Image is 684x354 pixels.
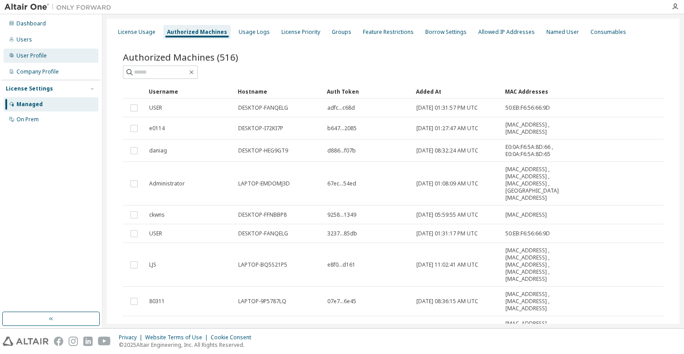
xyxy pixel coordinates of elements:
img: linkedin.svg [83,337,93,346]
span: LJS [149,261,156,268]
span: e0114 [149,125,165,132]
span: e8f0...d161 [327,261,355,268]
div: Borrow Settings [425,29,467,36]
div: Allowed IP Addresses [478,29,535,36]
span: daniag [149,147,167,154]
span: LAPTOP-EMDOMJ3D [238,180,290,187]
div: Dashboard [16,20,46,27]
div: Usage Logs [239,29,270,36]
div: License Settings [6,85,53,92]
img: facebook.svg [54,337,63,346]
div: Username [149,84,231,99]
span: DESKTOP-FANQELG [238,230,288,237]
span: LAPTOP-BQ5S21P5 [238,261,287,268]
span: [DATE] 08:32:24 AM UTC [416,147,478,154]
span: 50:EB:F6:56:66:9D [505,104,550,111]
span: Administrator [149,180,185,187]
span: USER [149,104,162,111]
span: [MAC_ADDRESS] , [MAC_ADDRESS] , [MAC_ADDRESS] , [GEOGRAPHIC_DATA][MAC_ADDRESS] [505,166,568,202]
span: [MAC_ADDRESS] , [MAC_ADDRESS] , [MAC_ADDRESS] [505,291,568,312]
span: DESKTOP-FFNBBP8 [238,211,287,218]
div: License Usage [118,29,155,36]
div: Website Terms of Use [145,334,211,341]
div: MAC Addresses [505,84,568,99]
span: [MAC_ADDRESS] [505,211,547,218]
span: 80311 [149,298,165,305]
div: License Priority [281,29,320,36]
span: USER [149,230,162,237]
img: youtube.svg [98,337,111,346]
div: User Profile [16,52,47,59]
span: [DATE] 08:36:15 AM UTC [416,298,478,305]
span: [DATE] 05:59:55 AM UTC [416,211,478,218]
div: Users [16,36,32,43]
div: Added At [416,84,498,99]
span: [DATE] 01:31:57 PM UTC [416,104,478,111]
span: DESKTOP-HEG9GT9 [238,147,288,154]
div: Groups [332,29,351,36]
img: altair_logo.svg [3,337,49,346]
span: 9258...1349 [327,211,356,218]
span: Authorized Machines (516) [123,51,238,63]
div: Company Profile [16,68,59,75]
div: Managed [16,101,43,108]
span: 3237...85db [327,230,357,237]
span: ckwns [149,211,165,218]
span: DESKTOP-I72KI7P [238,125,283,132]
span: b647...2085 [327,125,357,132]
img: Altair One [4,3,116,12]
span: LAPTOP-9P5787LQ [238,298,286,305]
span: E0:0A:F6:5A:8D:66 , E0:0A:F6:5A:8D:65 [505,144,568,158]
span: DESKTOP-FANQELG [238,104,288,111]
span: d886...f07b [327,147,356,154]
div: Hostname [238,84,320,99]
span: 07e7...6e45 [327,298,356,305]
div: Feature Restrictions [363,29,414,36]
span: [DATE] 01:27:47 AM UTC [416,125,478,132]
div: On Prem [16,116,39,123]
span: 67ec...54ed [327,180,356,187]
span: [MAC_ADDRESS] , [MAC_ADDRESS] , [MAC_ADDRESS] [505,320,568,342]
div: Auth Token [327,84,409,99]
span: [MAC_ADDRESS] , [MAC_ADDRESS] [505,121,568,136]
div: Consumables [590,29,626,36]
div: Cookie Consent [211,334,256,341]
span: [DATE] 11:02:41 AM UTC [416,261,478,268]
span: [MAC_ADDRESS] , [MAC_ADDRESS] , [MAC_ADDRESS] , [MAC_ADDRESS] , [MAC_ADDRESS] [505,247,568,283]
span: adfc...c68d [327,104,355,111]
div: Authorized Machines [167,29,227,36]
div: Named User [546,29,579,36]
img: instagram.svg [69,337,78,346]
p: © 2025 Altair Engineering, Inc. All Rights Reserved. [119,341,256,349]
div: Privacy [119,334,145,341]
span: [DATE] 01:08:09 AM UTC [416,180,478,187]
span: 50:EB:F6:56:66:9D [505,230,550,237]
span: [DATE] 01:31:17 PM UTC [416,230,478,237]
